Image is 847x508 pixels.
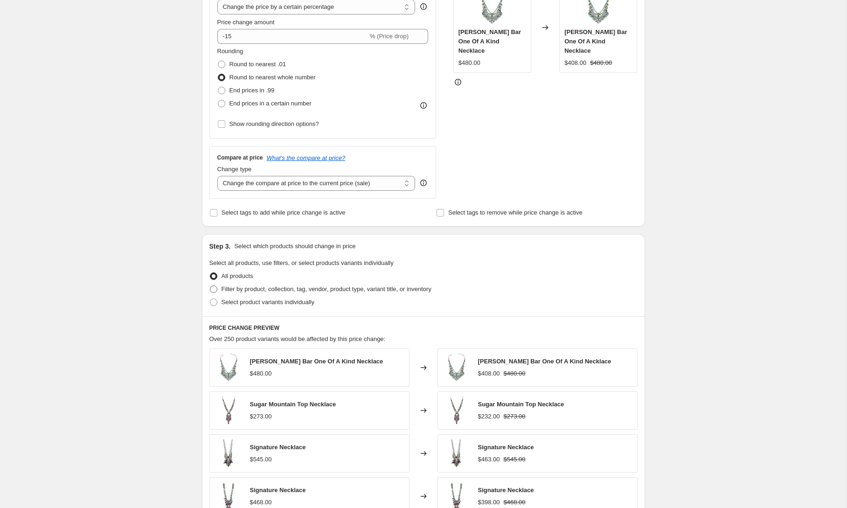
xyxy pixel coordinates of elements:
span: Signature Necklace [478,487,534,494]
span: $463.00 [478,456,500,463]
span: Select product variants individually [222,299,314,306]
span: Sugar Mountain Top Necklace [478,401,564,408]
span: $480.00 [458,59,480,66]
span: [PERSON_NAME] Bar One Of A Kind Necklace [564,28,627,54]
span: [PERSON_NAME] Bar One Of A Kind Necklace [250,358,383,365]
span: $408.00 [478,370,500,377]
img: s-304_custom_80x.jpg [443,439,471,467]
input: -15 [217,29,368,44]
span: Select tags to remove while price change is active [448,209,583,216]
span: Select all products, use filters, or select products variants individually [209,259,394,266]
span: Rounding [217,48,243,55]
span: All products [222,272,253,279]
span: $545.00 [250,456,272,463]
span: Signature Necklace [478,444,534,451]
span: Round to nearest .01 [229,61,286,68]
h3: Compare at price [217,154,263,161]
span: End prices in a certain number [229,100,312,107]
button: What's the compare at price? [267,154,346,161]
span: $468.00 [250,499,272,506]
div: help [419,2,428,11]
span: Over 250 product variants would be affected by this price change: [209,335,386,342]
img: 9560_custom_-scaled_80x.jpg [443,397,471,424]
span: Show rounding direction options? [229,120,319,127]
span: % (Price drop) [370,33,409,40]
h6: PRICE CHANGE PREVIEW [209,324,638,332]
span: $273.00 [504,413,526,420]
span: $480.00 [590,59,612,66]
span: $468.00 [504,499,526,506]
span: Signature Necklace [250,444,306,451]
span: [PERSON_NAME] Bar One Of A Kind Necklace [478,358,611,365]
span: Change type [217,166,252,173]
img: o-_3_large_57163dca-9f7b-4627-a0db-eb9f2ffb40ab_80x.jpg [443,354,471,382]
span: $480.00 [504,370,526,377]
span: $408.00 [564,59,586,66]
h2: Step 3. [209,242,231,251]
span: Filter by product, collection, tag, vendor, product type, variant title, or inventory [222,285,431,292]
img: o-_3_large_57163dca-9f7b-4627-a0db-eb9f2ffb40ab_80x.jpg [215,354,243,382]
p: Select which products should change in price [234,242,355,251]
span: Sugar Mountain Top Necklace [250,401,336,408]
span: Signature Necklace [250,487,306,494]
span: $273.00 [250,413,272,420]
img: 9560_custom_-scaled_80x.jpg [215,397,243,424]
span: Select tags to add while price change is active [222,209,346,216]
span: [PERSON_NAME] Bar One Of A Kind Necklace [458,28,521,54]
span: $480.00 [250,370,272,377]
span: Round to nearest whole number [229,74,316,81]
div: help [419,178,428,188]
span: $398.00 [478,499,500,506]
span: End prices in .99 [229,87,275,94]
img: s-304_custom_80x.jpg [215,439,243,467]
span: $545.00 [504,456,526,463]
span: Price change amount [217,19,275,26]
span: $232.00 [478,413,500,420]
